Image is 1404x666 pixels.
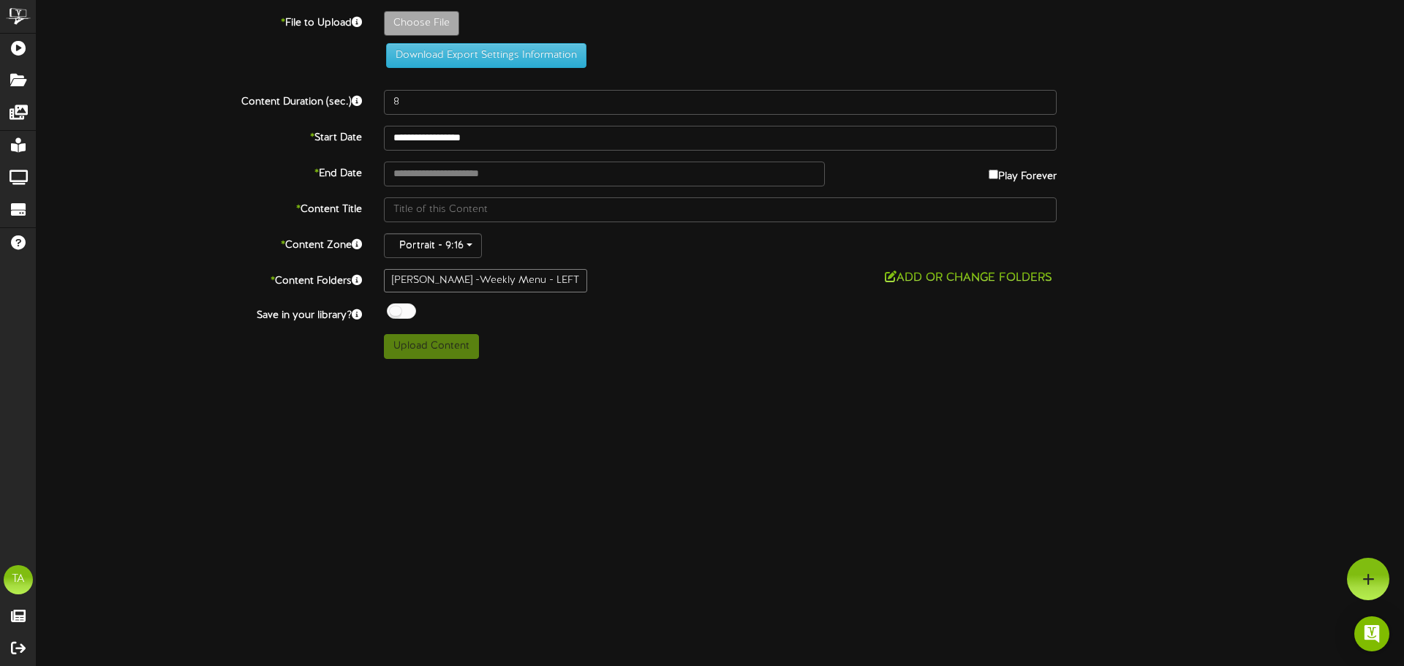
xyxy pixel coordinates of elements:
[384,233,482,258] button: Portrait - 9:16
[26,90,373,110] label: Content Duration (sec.)
[26,126,373,145] label: Start Date
[26,269,373,289] label: Content Folders
[386,43,586,68] button: Download Export Settings Information
[989,162,1057,184] label: Play Forever
[26,162,373,181] label: End Date
[880,269,1057,287] button: Add or Change Folders
[384,269,587,292] div: [PERSON_NAME] -Weekly Menu - LEFT
[4,565,33,594] div: TA
[1354,616,1389,651] div: Open Intercom Messenger
[384,334,479,359] button: Upload Content
[379,50,586,61] a: Download Export Settings Information
[384,197,1057,222] input: Title of this Content
[26,11,373,31] label: File to Upload
[26,233,373,253] label: Content Zone
[26,303,373,323] label: Save in your library?
[26,197,373,217] label: Content Title
[989,170,998,179] input: Play Forever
